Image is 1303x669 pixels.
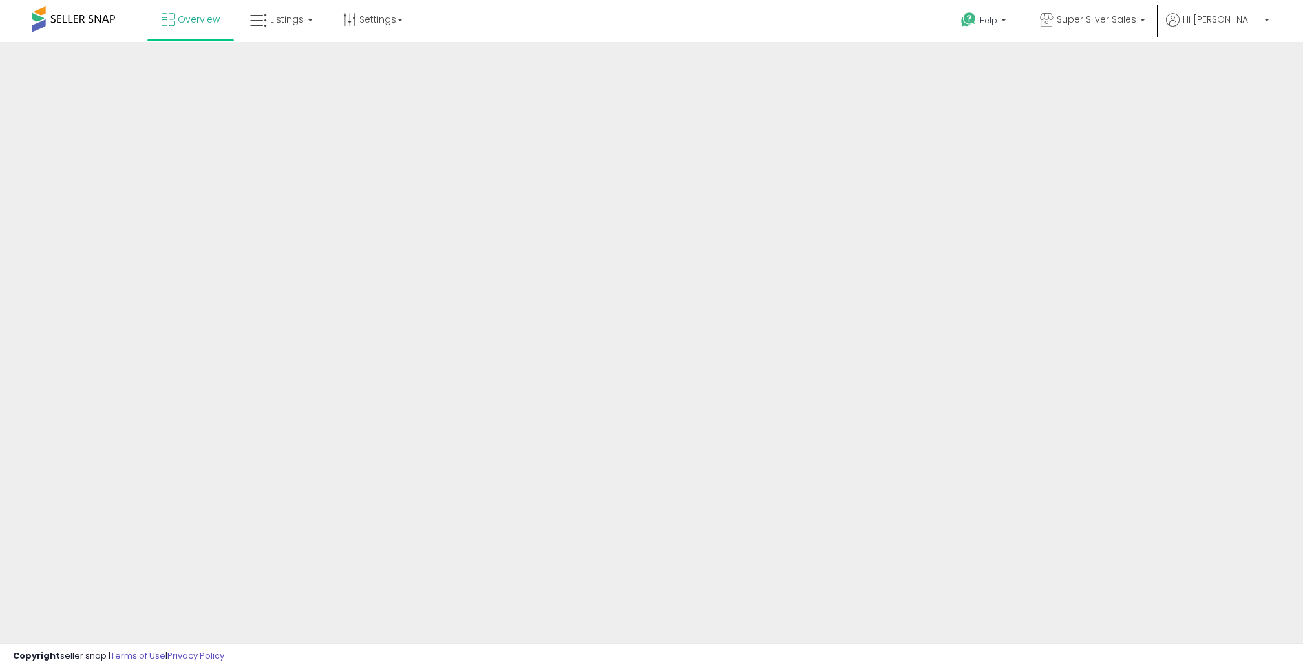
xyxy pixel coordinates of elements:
[1183,13,1260,26] span: Hi [PERSON_NAME]
[960,12,977,28] i: Get Help
[1057,13,1136,26] span: Super Silver Sales
[951,2,1019,42] a: Help
[980,15,997,26] span: Help
[270,13,304,26] span: Listings
[178,13,220,26] span: Overview
[1166,13,1269,42] a: Hi [PERSON_NAME]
